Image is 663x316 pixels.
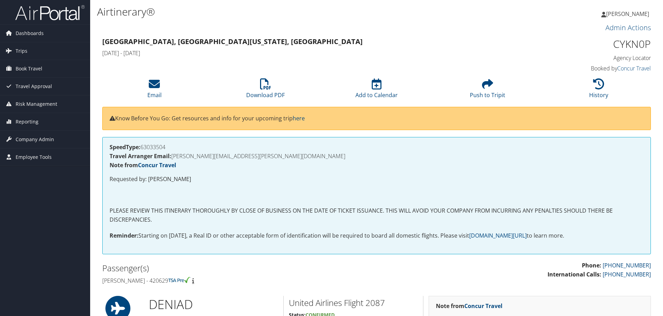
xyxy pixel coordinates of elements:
[617,65,651,72] a: Concur Travel
[147,82,162,99] a: Email
[16,42,27,60] span: Trips
[522,65,651,72] h4: Booked by
[138,161,176,169] a: Concur Travel
[110,153,644,159] h4: [PERSON_NAME][EMAIL_ADDRESS][PERSON_NAME][DOMAIN_NAME]
[355,82,398,99] a: Add to Calendar
[436,302,502,310] strong: Note from
[110,175,644,184] p: Requested by: [PERSON_NAME]
[15,5,85,21] img: airportal-logo.png
[110,144,644,150] h4: 63033504
[464,302,502,310] a: Concur Travel
[110,231,644,240] p: Starting on [DATE], a Real ID or other acceptable form of identification will be required to boar...
[16,131,54,148] span: Company Admin
[470,82,505,99] a: Push to Tripit
[606,10,649,18] span: [PERSON_NAME]
[469,232,527,239] a: [DOMAIN_NAME][URL]
[102,277,371,284] h4: [PERSON_NAME] - 420629
[102,262,371,274] h2: Passenger(s)
[102,49,511,57] h4: [DATE] - [DATE]
[601,3,656,24] a: [PERSON_NAME]
[589,82,608,99] a: History
[97,5,470,19] h1: Airtinerary®
[110,143,140,151] strong: SpeedType:
[110,206,644,224] p: PLEASE REVIEW THIS ITINERARY THOROUGHLY BY CLOSE OF BUSINESS ON THE DATE OF TICKET ISSUANCE. THIS...
[293,114,305,122] a: here
[582,262,601,269] strong: Phone:
[522,37,651,51] h1: CYKN0P
[16,78,52,95] span: Travel Approval
[603,271,651,278] a: [PHONE_NUMBER]
[110,152,171,160] strong: Travel Arranger Email:
[16,25,44,42] span: Dashboards
[110,114,644,123] p: Know Before You Go: Get resources and info for your upcoming trip
[16,60,42,77] span: Book Travel
[16,113,38,130] span: Reporting
[110,161,176,169] strong: Note from
[548,271,601,278] strong: International Calls:
[16,148,52,166] span: Employee Tools
[102,37,363,46] strong: [GEOGRAPHIC_DATA], [GEOGRAPHIC_DATA] [US_STATE], [GEOGRAPHIC_DATA]
[168,277,191,283] img: tsa-precheck.png
[110,232,138,239] strong: Reminder:
[522,54,651,62] h4: Agency Locator
[246,82,285,99] a: Download PDF
[149,296,278,313] h1: DEN IAD
[289,297,418,309] h2: United Airlines Flight 2087
[603,262,651,269] a: [PHONE_NUMBER]
[16,95,57,113] span: Risk Management
[605,23,651,32] a: Admin Actions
